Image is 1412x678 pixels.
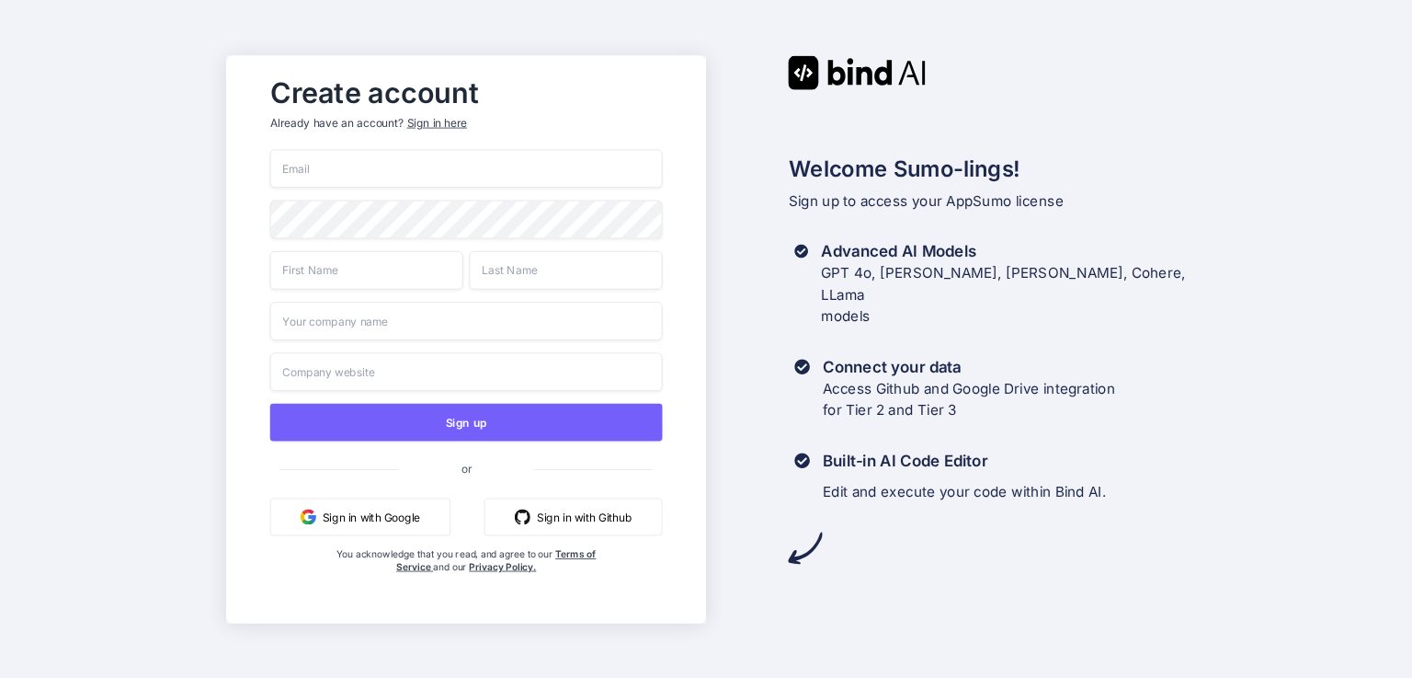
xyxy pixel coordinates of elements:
[469,560,536,572] a: Privacy Policy.
[515,509,530,524] img: github
[821,261,1187,327] p: GPT 4o, [PERSON_NAME], [PERSON_NAME], Cohere, LLama models
[823,355,1115,377] h3: Connect your data
[269,250,462,289] input: First Name
[269,302,662,340] input: Your company name
[269,498,450,535] button: Sign in with Google
[336,547,598,610] div: You acknowledge that you read, and agree to our and our
[821,240,1187,262] h3: Advanced AI Models
[269,115,662,131] p: Already have an account?
[788,190,1186,212] p: Sign up to access your AppSumo license
[823,377,1115,421] p: Access Github and Google Drive integration for Tier 2 and Tier 3
[406,115,466,131] div: Sign in here
[484,498,663,535] button: Sign in with Github
[398,448,533,487] span: or
[269,149,662,188] input: Email
[301,509,316,524] img: google
[269,80,662,105] h2: Create account
[269,352,662,391] input: Company website
[823,449,1106,471] h3: Built-in AI Code Editor
[788,55,926,89] img: Bind AI logo
[269,403,662,441] button: Sign up
[469,250,662,289] input: Last Name
[788,152,1186,185] h2: Welcome Sumo-lings!
[788,531,822,565] img: arrow
[823,480,1106,502] p: Edit and execute your code within Bind AI.
[396,547,596,571] a: Terms of Service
